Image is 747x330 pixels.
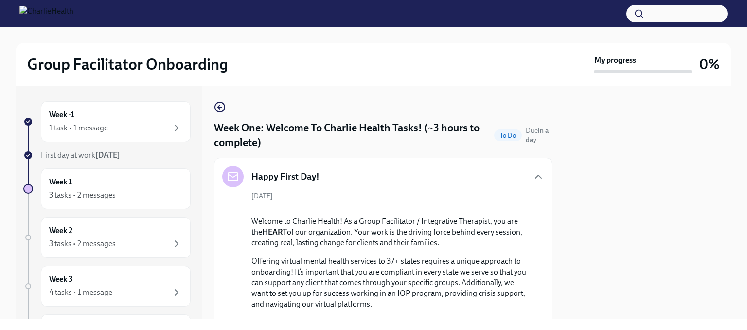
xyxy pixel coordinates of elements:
[251,216,529,248] p: Welcome to Charlie Health! As a Group Facilitator / Integrative Therapist, you are the of our org...
[49,123,108,133] div: 1 task • 1 message
[526,126,552,145] span: August 18th, 2025 10:00
[494,132,522,139] span: To Do
[23,168,191,209] a: Week 13 tasks • 2 messages
[251,191,273,201] span: [DATE]
[526,127,549,144] strong: in a day
[23,150,191,161] a: First day at work[DATE]
[262,227,287,237] strong: HEART
[23,266,191,307] a: Week 34 tasks • 1 message
[49,177,72,187] h6: Week 1
[251,170,320,183] h5: Happy First Day!
[19,6,73,21] img: CharlieHealth
[23,217,191,258] a: Week 23 tasks • 2 messages
[49,190,116,201] div: 3 tasks • 2 messages
[49,238,116,249] div: 3 tasks • 2 messages
[214,121,490,150] h4: Week One: Welcome To Charlie Health Tasks! (~3 hours to complete)
[49,274,73,285] h6: Week 3
[49,287,112,298] div: 4 tasks • 1 message
[95,150,120,160] strong: [DATE]
[41,150,120,160] span: First day at work
[23,101,191,142] a: Week -11 task • 1 message
[699,55,720,73] h3: 0%
[251,256,529,310] p: Offering virtual mental health services to 37+ states requires a unique approach to onboarding! I...
[49,225,72,236] h6: Week 2
[49,110,74,120] h6: Week -1
[526,127,549,144] span: Due
[27,55,228,74] h2: Group Facilitator Onboarding
[594,55,636,66] strong: My progress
